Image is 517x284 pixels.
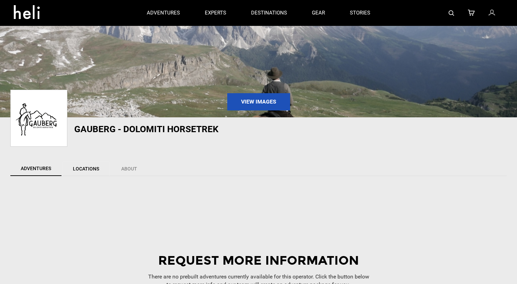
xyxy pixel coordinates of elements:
[62,161,110,176] a: Locations
[10,161,61,176] a: Adventures
[9,252,508,270] div: Request More Information
[12,92,66,145] img: 637d6a0c13b34a6bc5ca2efc0b513937.png
[251,9,287,17] p: destinations
[74,124,343,134] h1: Gauberg - Dolomiti Horsetrek
[205,9,226,17] p: experts
[147,9,180,17] p: adventures
[111,161,148,176] a: About
[227,93,290,110] a: View Images
[449,10,454,16] img: search-bar-icon.svg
